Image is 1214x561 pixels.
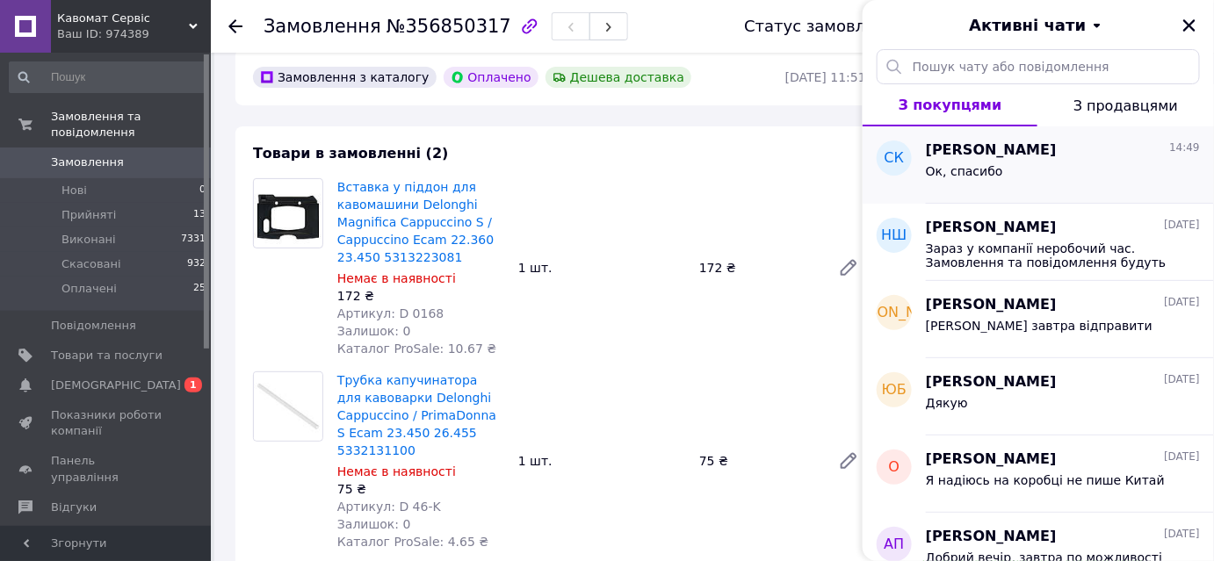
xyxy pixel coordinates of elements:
[337,180,494,264] a: Вставка у піддон для кавомашини Delonghi Magnifica Cappuccino S / Cappuccino Ecam 22.360 23.450 5...
[863,358,1214,435] button: ЮБ[PERSON_NAME][DATE]Дякую
[511,449,692,473] div: 1 шт.
[51,500,97,515] span: Відгуки
[926,372,1057,392] span: [PERSON_NAME]
[193,281,206,297] span: 25
[926,218,1057,238] span: [PERSON_NAME]
[863,84,1037,126] button: З покупцями
[863,126,1214,204] button: СК[PERSON_NAME]14:49Ок, спасибо
[831,250,866,285] a: Редагувати
[1179,15,1200,36] button: Закрити
[199,183,206,198] span: 0
[264,16,381,37] span: Замовлення
[51,109,211,140] span: Замовлення та повідомлення
[228,18,242,35] div: Повернутися назад
[61,256,121,272] span: Скасовані
[337,342,496,356] span: Каталог ProSale: 10.67 ₴
[337,306,444,320] span: Артикул: D 0168
[337,500,441,514] span: Артикул: D 46-K
[836,303,953,323] span: [PERSON_NAME]
[337,324,411,338] span: Залишок: 0
[387,16,511,37] span: №356850317
[889,457,900,478] span: О
[1164,372,1200,387] span: [DATE]
[877,49,1200,84] input: Пошук чату або повідомлення
[969,14,1086,37] span: Активні чати
[1164,450,1200,464] span: [DATE]
[926,164,1003,178] span: Ок, спасибо
[692,449,824,473] div: 75 ₴
[337,373,496,457] a: Трубка капучинатора для кавоварки Delonghi Cappuccino / PrimaDonna S Ecam 23.450 26.455 5332131100
[57,11,189,26] span: Кавомат Сервіс
[1164,295,1200,310] span: [DATE]
[881,226,907,246] span: НШ
[785,70,866,84] time: [DATE] 11:51
[926,319,1153,333] span: [PERSON_NAME] завтра відправити
[61,232,116,248] span: Виконані
[51,318,136,334] span: Повідомлення
[444,67,538,88] div: Оплачено
[181,232,206,248] span: 7331
[337,480,504,498] div: 75 ₴
[1073,97,1178,114] span: З продавцями
[511,255,692,280] div: 1 шт.
[744,18,906,35] div: Статус замовлення
[692,255,824,280] div: 172 ₴
[254,372,322,441] img: Трубка капучинатора для кавоварки Delonghi Cappuccino / PrimaDonna S Ecam 23.450 26.455 5332131100
[899,97,1002,113] span: З покупцями
[253,145,449,162] span: Товари в замовленні (2)
[926,140,1057,161] span: [PERSON_NAME]
[926,241,1175,270] span: Зараз у компанії неробочий час. Замовлення та повідомлення будуть оброблені з 10:00 найближчого р...
[863,435,1214,513] button: О[PERSON_NAME][DATE]Я надіюсь на коробці не пише Китай
[831,443,866,478] a: Редагувати
[51,453,163,485] span: Панель управління
[57,26,211,42] div: Ваш ID: 974389
[254,183,322,244] img: Вставка у піддон для кавомашини Delonghi Magnifica Cappuccino S / Cappuccino Ecam 22.360 23.450 5...
[187,256,206,272] span: 932
[885,148,905,169] span: СК
[546,67,691,88] div: Дешева доставка
[863,281,1214,358] button: [PERSON_NAME][PERSON_NAME][DATE][PERSON_NAME] завтра відправити
[337,464,456,478] span: Немає в наявності
[337,271,456,285] span: Немає в наявності
[337,517,411,531] span: Залишок: 0
[926,450,1057,470] span: [PERSON_NAME]
[1169,140,1200,155] span: 14:49
[61,281,117,297] span: Оплачені
[51,407,163,439] span: Показники роботи компанії
[926,527,1057,547] span: [PERSON_NAME]
[51,155,124,170] span: Замовлення
[882,380,907,400] span: ЮБ
[61,183,87,198] span: Нові
[912,14,1165,37] button: Активні чати
[1164,527,1200,542] span: [DATE]
[863,204,1214,281] button: НШ[PERSON_NAME][DATE]Зараз у компанії неробочий час. Замовлення та повідомлення будуть оброблені ...
[926,295,1057,315] span: [PERSON_NAME]
[61,207,116,223] span: Прийняті
[51,378,181,393] span: [DEMOGRAPHIC_DATA]
[193,207,206,223] span: 13
[51,348,163,363] span: Товари та послуги
[926,396,968,410] span: Дякую
[1164,218,1200,233] span: [DATE]
[184,378,202,392] span: 1
[337,287,504,305] div: 172 ₴
[926,473,1165,487] span: Я надіюсь на коробці не пише Китай
[9,61,207,93] input: Пошук
[337,535,488,549] span: Каталог ProSale: 4.65 ₴
[253,67,437,88] div: Замовлення з каталогу
[885,535,905,555] span: АП
[1037,84,1214,126] button: З продавцями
